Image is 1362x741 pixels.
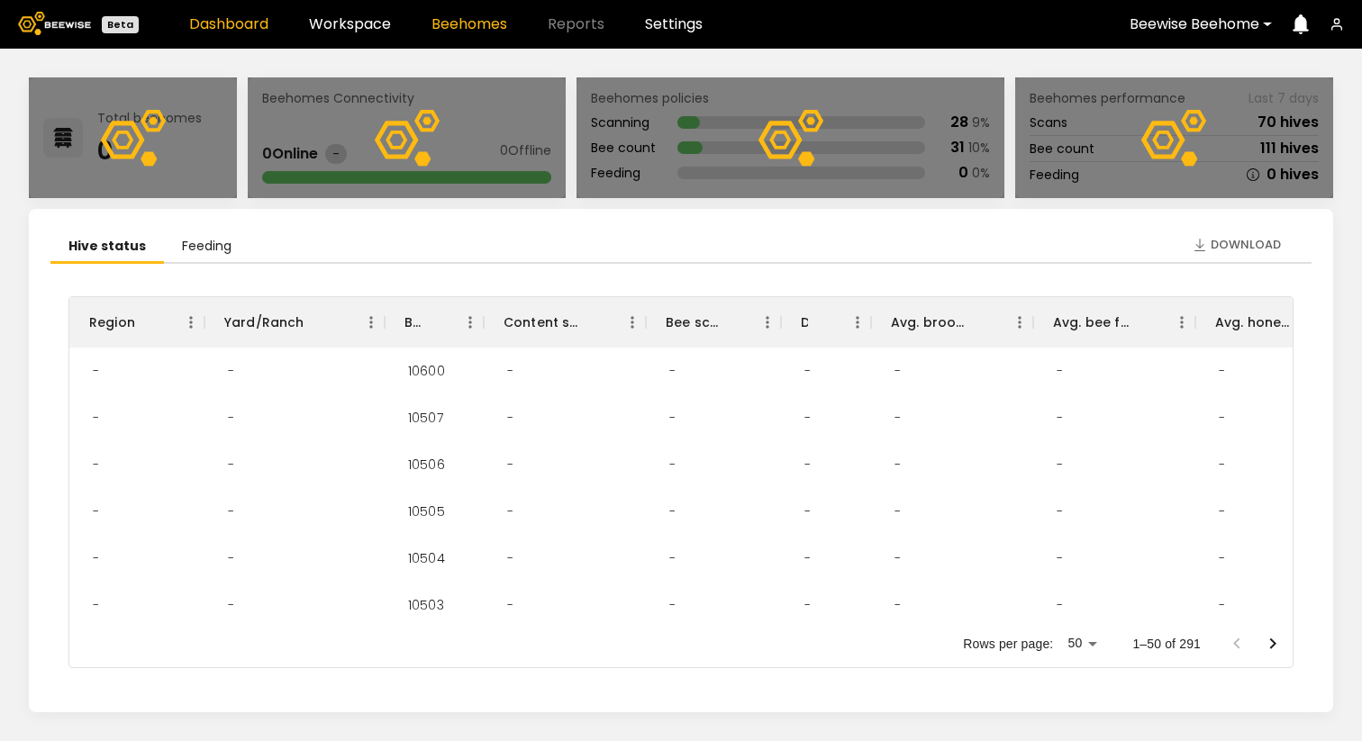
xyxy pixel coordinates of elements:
div: - [493,488,528,535]
div: - [493,535,528,582]
div: - [790,535,825,582]
div: - [790,488,825,535]
div: 10600 [394,348,459,394]
div: - [78,394,113,441]
div: Content scan hives [484,297,646,348]
div: 10505 [394,488,459,535]
div: - [1204,582,1239,628]
div: - [790,582,825,628]
div: - [1204,535,1239,582]
button: Menu [457,309,484,336]
div: 50 [1060,630,1103,656]
div: Yard/Ranch [204,297,385,348]
button: Menu [844,309,871,336]
div: - [880,582,915,628]
a: Beehomes [431,17,507,32]
div: - [78,535,113,582]
div: Region [69,297,204,348]
div: Yard/Ranch [224,297,304,348]
div: - [1042,582,1077,628]
div: - [1204,488,1239,535]
div: - [1042,348,1077,394]
button: Sort [970,310,995,335]
div: - [78,488,113,535]
div: - [213,488,249,535]
div: - [880,535,915,582]
div: - [493,441,528,488]
div: - [1042,535,1077,582]
div: - [880,394,915,441]
button: Menu [1006,309,1033,336]
div: - [880,488,915,535]
div: - [213,348,249,394]
div: Dead hives [801,297,808,348]
span: Download [1211,236,1281,254]
li: Hive status [50,230,164,264]
button: Menu [619,309,646,336]
div: - [1042,394,1077,441]
div: - [493,348,528,394]
div: - [655,535,690,582]
div: - [655,348,690,394]
div: Avg. bee frames [1033,297,1195,348]
button: Menu [754,309,781,336]
div: Avg. brood frames [871,297,1033,348]
div: 10506 [394,441,459,488]
div: Beta [102,16,139,33]
div: - [790,348,825,394]
div: - [880,441,915,488]
button: Menu [1168,309,1195,336]
div: - [880,348,915,394]
a: Settings [645,17,703,32]
div: Content scan hives [504,297,583,348]
div: - [655,394,690,441]
div: - [1204,394,1239,441]
div: Avg. bee frames [1053,297,1132,348]
button: Menu [358,309,385,336]
div: - [655,582,690,628]
div: Avg. honey frames [1215,297,1294,348]
div: Region [89,297,135,348]
div: 10503 [394,582,459,628]
div: - [493,394,528,441]
a: Dashboard [189,17,268,32]
button: Sort [304,310,330,335]
div: Avg. honey frames [1195,297,1357,348]
div: - [493,582,528,628]
div: BH ID [385,297,484,348]
div: - [790,441,825,488]
div: - [655,441,690,488]
div: - [655,488,690,535]
p: 1–50 of 291 [1132,635,1201,653]
div: - [1204,441,1239,488]
p: Rows per page: [963,635,1053,653]
li: Feeding [164,230,250,264]
button: Sort [1132,310,1158,335]
div: - [1042,441,1077,488]
div: - [790,394,825,441]
div: - [213,582,249,628]
button: Sort [718,310,743,335]
div: - [213,441,249,488]
button: Download [1184,230,1290,259]
div: - [213,535,249,582]
div: - [78,582,113,628]
div: Bee scan hives [646,297,781,348]
div: Bee scan hives [666,297,718,348]
div: Avg. brood frames [891,297,970,348]
button: Menu [177,309,204,336]
div: - [78,441,113,488]
div: BH ID [404,297,421,348]
button: Go to next page [1255,626,1291,662]
div: - [1204,348,1239,394]
a: Workspace [309,17,391,32]
div: - [1042,488,1077,535]
img: Beewise logo [18,12,91,35]
div: 10507 [394,394,458,441]
div: - [78,348,113,394]
button: Sort [808,310,833,335]
span: Reports [548,17,604,32]
div: Dead hives [781,297,871,348]
button: Sort [583,310,608,335]
button: Sort [421,310,446,335]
